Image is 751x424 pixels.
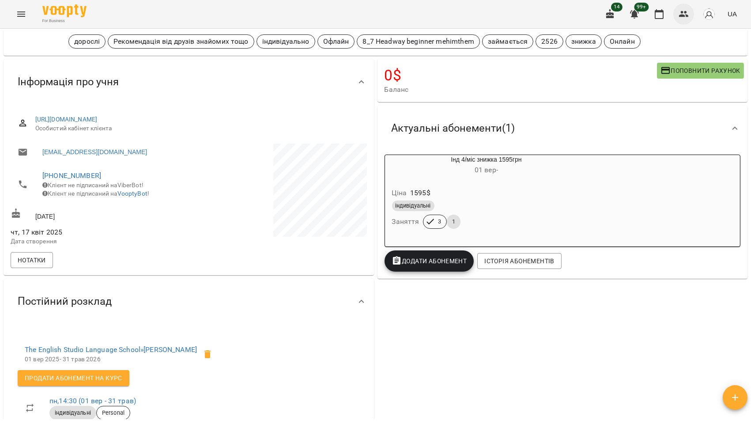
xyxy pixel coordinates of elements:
div: Онлайн [604,34,641,49]
div: індивідуально [257,34,315,49]
p: Рекомендація від друзів знайомих тощо [113,36,248,47]
span: Додати Абонемент [392,256,467,266]
div: займається [482,34,533,49]
span: Постійний розклад [18,295,112,308]
span: Клієнт не підписаний на ViberBot! [42,182,143,189]
span: Історія абонементів [484,256,554,266]
p: дорослі [74,36,100,47]
span: 1 [447,218,460,226]
p: знижка [571,36,596,47]
span: Продати абонемент на Курс [25,373,122,383]
span: Клієнт не підписаний на ! [42,190,149,197]
button: Інд 4/міс знижка 1595грн01 вер- Ціна1595$індивідуальніЗаняття31 [385,155,588,239]
button: Поповнити рахунок [657,63,744,79]
p: займається [488,36,528,47]
img: avatar_s.png [703,8,715,20]
div: Інд 4/міс знижка 1595грн [385,155,588,176]
div: Рекомендація від друзів знайомих тощо [108,34,254,49]
button: Menu [11,4,32,25]
span: чт, 17 квіт 2025 [11,227,187,238]
span: 14 [611,3,623,11]
span: 01 вер - [475,166,498,174]
p: індивідуально [262,36,309,47]
p: Дата створення [11,237,187,246]
span: індивідуальні [392,202,434,210]
span: Поповнити рахунок [660,65,740,76]
button: Нотатки [11,252,53,268]
img: Voopty Logo [42,4,87,17]
p: 1595 $ [410,188,430,198]
h6: Ціна [392,187,407,199]
span: Нотатки [18,255,46,265]
span: 3 [433,218,446,226]
div: дорослі [68,34,106,49]
div: Офлайн [317,34,355,49]
p: 8_7 Headway beginner mehimthem [362,36,474,47]
span: Personal [97,409,130,417]
h6: Заняття [392,216,419,228]
a: [URL][DOMAIN_NAME] [35,116,98,123]
a: [EMAIL_ADDRESS][DOMAIN_NAME] [42,148,147,156]
span: UA [728,9,737,19]
span: Інформація про учня [18,75,119,89]
p: Офлайн [323,36,349,47]
p: 2526 [541,36,558,47]
span: Особистий кабінет клієнта [35,124,360,133]
a: VooptyBot [117,190,147,197]
span: Актуальні абонементи ( 1 ) [392,121,515,135]
div: 2526 [536,34,563,49]
h4: 0 $ [385,66,657,84]
p: Онлайн [610,36,635,47]
button: Додати Абонемент [385,250,474,272]
div: Постійний розклад [4,279,374,324]
button: Продати абонемент на Курс [18,370,129,386]
span: For Business [42,18,87,24]
span: Видалити клієнта з групи Дьолог Марія для курсу Дьолог Марія? [197,344,218,365]
a: The English Studio Language School»[PERSON_NAME] [25,345,197,354]
a: [PHONE_NUMBER] [42,171,101,180]
button: Історія абонементів [477,253,561,269]
div: знижка [566,34,602,49]
div: Актуальні абонементи(1) [377,106,748,151]
span: Баланс [385,84,657,95]
button: UA [724,6,740,22]
div: Інформація про учня [4,59,374,105]
div: 8_7 Headway beginner mehimthem [357,34,479,49]
a: пн,14:30 (01 вер - 31 трав) [49,397,136,405]
p: 01 вер 2025 - 31 трав 2026 [25,355,197,364]
span: 99+ [634,3,649,11]
span: індивідуальні [49,409,96,417]
div: [DATE] [9,206,189,223]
